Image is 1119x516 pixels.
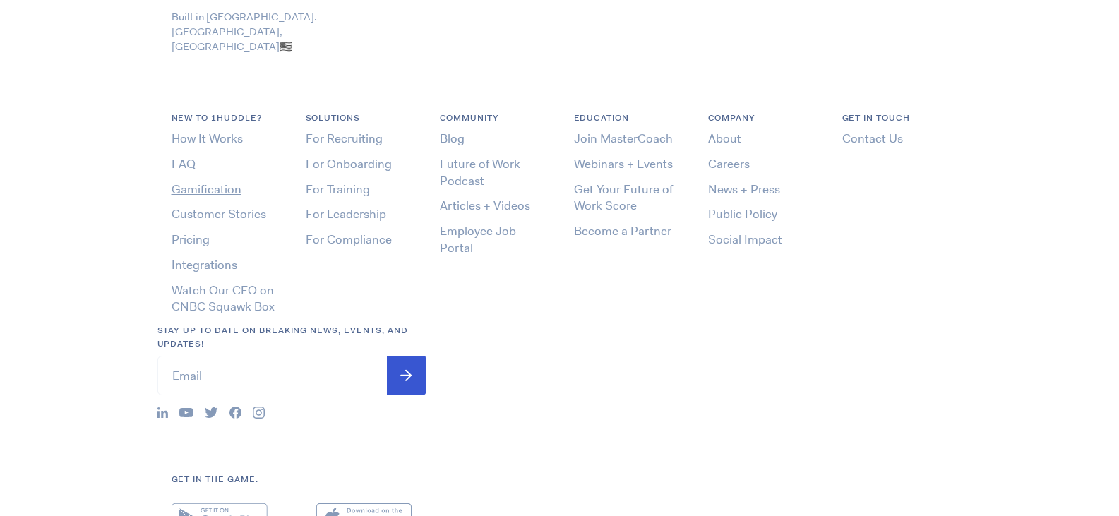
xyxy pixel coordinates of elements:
[172,156,196,172] a: FAQ
[708,112,814,125] h6: COMPANY
[306,206,386,222] a: For Leadership
[172,131,243,146] a: How It Works
[574,112,680,125] h6: Education
[172,473,412,486] h6: Get in the game.
[172,232,210,247] a: Pricing
[157,356,426,395] input: Email
[172,112,277,125] h6: NEW TO 1HUDDLE?
[172,206,266,222] a: Customer Stories
[306,131,383,146] a: For Recruiting
[306,112,412,125] h6: Solutions
[708,181,780,197] a: News + Press
[708,232,782,247] a: Social Impact
[574,181,673,214] a: Get Your Future of Work Score
[157,324,426,350] h6: Stay up to date on breaking news, events, and updates!
[306,232,392,247] a: For Compliance
[253,407,265,419] img: ...
[172,181,241,197] a: Gamification
[708,206,777,222] a: Public Policy
[172,282,275,315] a: Watch Our CEO on CNBC Squawk Box
[440,131,465,146] a: Blog
[205,407,218,418] img: ...
[387,356,426,395] input: Submit
[440,198,530,213] a: Articles + Videos
[440,112,546,125] h6: COMMUNITY
[306,156,392,172] a: For Onboarding
[440,223,516,256] a: Employee Job Portal
[229,407,241,419] img: ...
[708,131,741,146] a: About
[179,408,193,418] img: ...
[157,407,168,418] img: ...
[574,156,673,172] a: Webinars + Events
[172,257,237,272] a: Integrations
[574,223,671,239] a: Become a Partner
[440,156,520,188] a: Future of Work Podcast
[280,40,293,54] span: 🇺🇸
[708,156,750,172] a: Careers
[842,131,903,146] a: Contact Us
[842,112,948,125] h6: Get in Touch
[172,10,345,54] p: Built in [GEOGRAPHIC_DATA]. [GEOGRAPHIC_DATA], [GEOGRAPHIC_DATA]
[306,181,370,197] a: For Training
[574,131,673,146] a: Join MasterCoach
